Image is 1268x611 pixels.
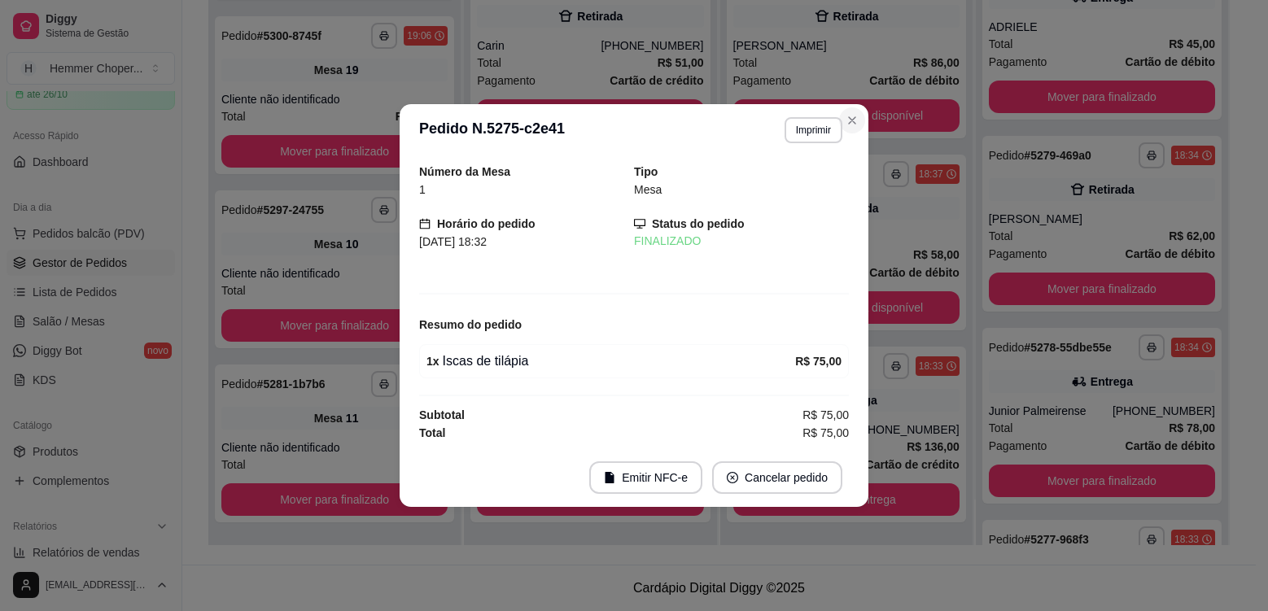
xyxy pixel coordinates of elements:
[419,235,487,248] span: [DATE] 18:32
[634,218,645,229] span: desktop
[419,117,565,143] h3: Pedido N. 5275-c2e41
[839,107,865,133] button: Close
[419,183,426,196] span: 1
[795,355,842,368] strong: R$ 75,00
[652,217,745,230] strong: Status do pedido
[419,165,510,178] strong: Número da Mesa
[426,355,439,368] strong: 1 x
[802,424,849,442] span: R$ 75,00
[589,461,702,494] button: fileEmitir NFC-e
[785,117,842,143] button: Imprimir
[712,461,842,494] button: close-circleCancelar pedido
[419,318,522,331] strong: Resumo do pedido
[419,408,465,421] strong: Subtotal
[419,426,445,439] strong: Total
[604,472,615,483] span: file
[634,183,662,196] span: Mesa
[437,217,536,230] strong: Horário do pedido
[419,218,431,229] span: calendar
[802,406,849,424] span: R$ 75,00
[426,351,795,371] div: Iscas de tilápia
[634,233,849,250] div: FINALIZADO
[634,165,658,178] strong: Tipo
[727,472,738,483] span: close-circle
